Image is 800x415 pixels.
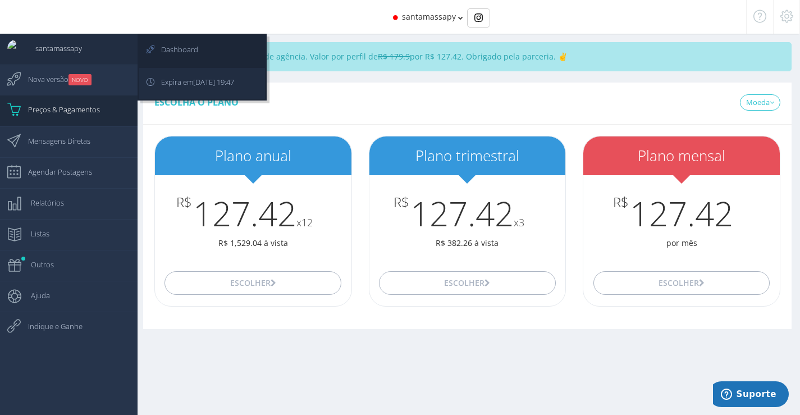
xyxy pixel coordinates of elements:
h2: Plano anual [155,148,351,164]
span: Indique e Ganhe [17,312,83,340]
span: santamassapy [402,11,456,22]
span: Outros [20,250,54,279]
span: R$ [176,195,192,209]
small: x3 [514,216,524,229]
small: x12 [296,216,313,229]
h3: 127.42 [583,195,780,232]
strike: R$ 179.9 [378,51,410,62]
img: Instagram_simple_icon.svg [474,13,483,22]
button: Escolher [593,271,770,295]
small: NOVO [68,74,92,85]
h3: 127.42 [369,195,566,232]
span: santamassapy [24,34,82,62]
p: R$ 382.26 à vista [369,238,566,249]
p: por mês [583,238,780,249]
span: Mensagens Diretas [17,127,90,155]
span: Expira em [150,68,234,96]
span: R$ [613,195,629,209]
span: Nova versão [17,65,92,93]
span: [DATE] 19:47 [193,77,234,87]
button: Escolher [379,271,556,295]
span: Relatórios [20,189,64,217]
a: Moeda [740,94,780,111]
h2: Plano trimestral [369,148,566,164]
p: R$ 1,529.04 à vista [155,238,351,249]
span: Preços & Pagamentos [17,95,100,124]
a: Dashboard [139,35,265,66]
img: User Image [7,40,24,57]
a: Expira em[DATE] 19:47 [139,68,265,99]
span: R$ [394,195,409,209]
div: Parabéns, você tem desconto de agência. Valor por perfil de por R$ 127.42. Obrigado pela parceria... [143,42,792,71]
h3: 127.42 [155,195,351,232]
iframe: Abre um widget para que você possa encontrar mais informações [713,381,789,409]
div: Basic example [467,8,490,28]
h2: Plano mensal [583,148,780,164]
span: Listas [20,220,49,248]
button: Escolher [164,271,341,295]
span: Dashboard [150,35,198,63]
span: Agendar Postagens [17,158,92,186]
span: Escolha o plano [154,96,239,108]
span: Ajuda [20,281,50,309]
